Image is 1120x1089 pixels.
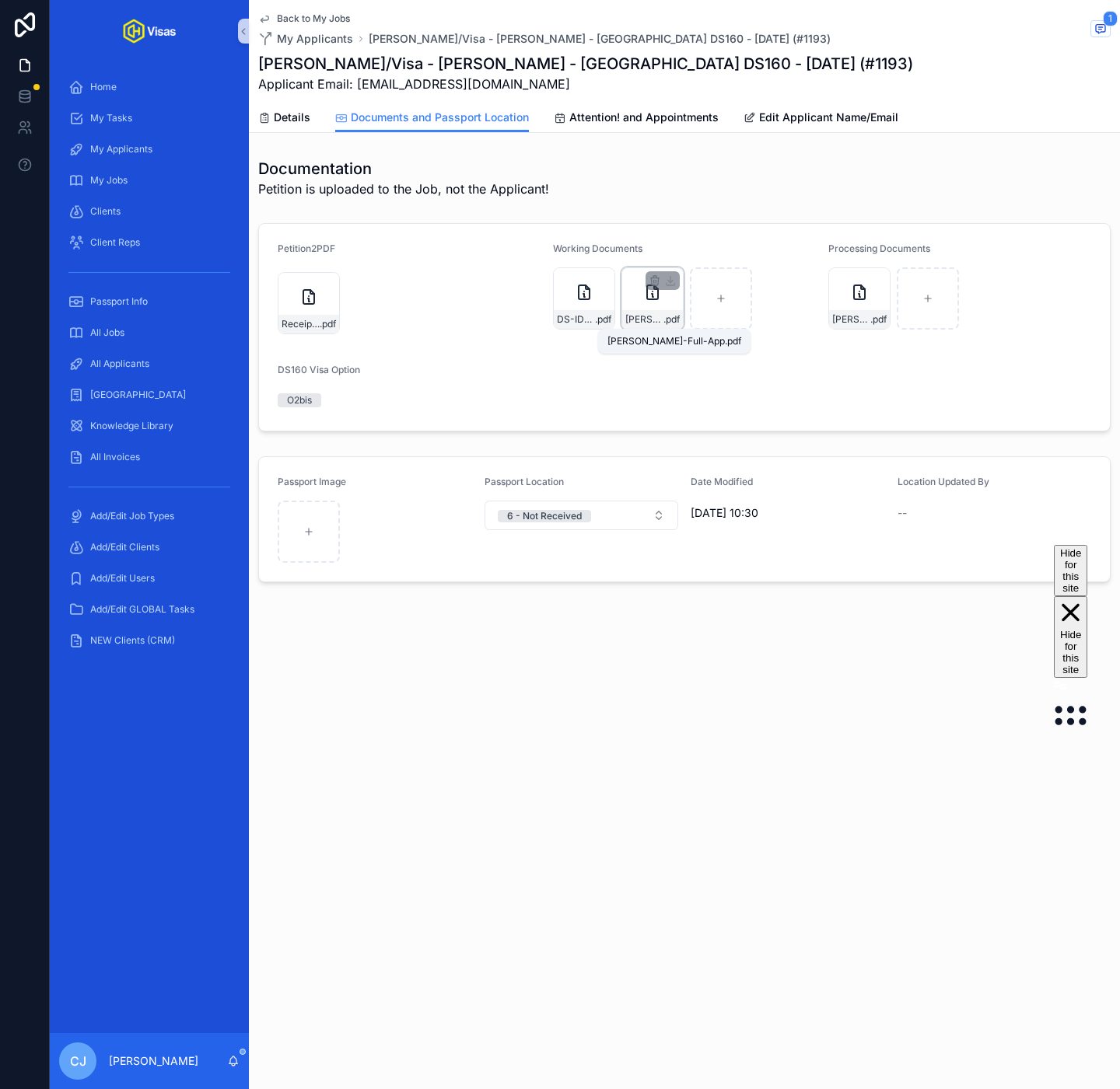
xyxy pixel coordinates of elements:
span: .pdf [663,313,680,326]
span: Receipt-Number-IOE8207530608 [282,318,320,330]
img: App logo [123,19,176,44]
span: DS-ID-[PERSON_NAME] [557,313,595,326]
a: Add/Edit GLOBAL Tasks [59,595,240,623]
span: All Invoices [90,451,140,463]
h1: Documentation [258,158,549,180]
span: .pdf [870,313,887,326]
a: My Tasks [59,104,240,132]
a: Details [258,103,310,134]
span: Back to My Jobs [277,12,350,25]
a: My Applicants [59,135,240,163]
span: Add/Edit Users [90,572,155,585]
span: DS160 Visa Option [278,364,360,375]
span: Date Modified [691,476,753,487]
a: [GEOGRAPHIC_DATA] [59,381,240,409]
span: [PERSON_NAME]-Full-App [625,313,663,326]
a: Documents and Passport Location [335,103,529,133]
span: Client Reps [90,236,140,249]
span: My Applicants [90,143,152,155]
a: My Jobs [59,166,240,194]
span: Clients [90,205,121,218]
a: Passport Info [59,288,240,316]
span: Documents and Passport Location [351,110,529,125]
a: All Jobs [59,319,240,347]
a: Attention! and Appointments [554,103,719,134]
div: 6 - Not Received [507,510,582,522]
span: All Jobs [90,326,124,339]
a: Add/Edit Clients [59,533,240,561]
a: Back to My Jobs [258,12,350,25]
span: Passport Location [485,476,564,487]
span: Attention! and Appointments [569,110,719,125]
span: Working Documents [553,243,642,254]
span: Applicant Email: [EMAIL_ADDRESS][DOMAIN_NAME] [258,75,913,93]
a: NEW Clients (CRM) [59,627,240,654]
span: My Jobs [90,174,128,187]
span: -- [898,505,907,521]
span: [DATE] 10:30 [691,505,885,521]
span: Processing Documents [828,243,930,254]
a: Edit Applicant Name/Email [744,103,898,134]
span: Home [90,81,117,93]
span: .pdf [320,318,336,330]
span: 1 [1103,11,1118,26]
span: Details [274,110,310,125]
span: Passport Info [90,295,148,308]
span: [GEOGRAPHIC_DATA] [90,389,186,401]
span: .pdf [595,313,611,326]
a: All Invoices [59,443,240,471]
a: Clients [59,197,240,225]
span: Petition2PDF [278,243,335,254]
span: Add/Edit Job Types [90,510,174,522]
span: Add/Edit Clients [90,541,159,553]
a: Home [59,73,240,101]
span: Passport Image [278,476,346,487]
span: CJ [70,1052,86,1070]
span: My Applicants [277,31,353,47]
div: [PERSON_NAME]-Full-App.pdf [607,335,741,347]
div: O2bis [287,393,312,407]
span: [PERSON_NAME]-DS160-Confirmation [832,313,870,326]
span: My Tasks [90,112,132,124]
span: Petition is uploaded to the Job, not the Applicant! [258,180,549,198]
p: [PERSON_NAME] [109,1053,198,1069]
a: All Applicants [59,350,240,378]
span: All Applicants [90,358,149,370]
span: Add/Edit GLOBAL Tasks [90,603,194,616]
a: My Applicants [258,31,353,47]
span: Knowledge Library [90,420,173,432]
button: Select Button [485,501,679,530]
a: [PERSON_NAME]/Visa - [PERSON_NAME] - [GEOGRAPHIC_DATA] DS160 - [DATE] (#1193) [369,31,831,47]
a: Client Reps [59,229,240,257]
a: Add/Edit Job Types [59,502,240,530]
a: Add/Edit Users [59,564,240,592]
a: Knowledge Library [59,412,240,440]
span: Edit Applicant Name/Email [759,110,898,125]
span: NEW Clients (CRM) [90,634,175,647]
button: 1 [1090,20,1111,40]
span: Location Updated By [898,476,989,487]
h1: [PERSON_NAME]/Visa - [PERSON_NAME] - [GEOGRAPHIC_DATA] DS160 - [DATE] (#1193) [258,53,913,75]
div: scrollable content [50,62,249,675]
